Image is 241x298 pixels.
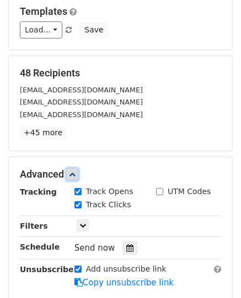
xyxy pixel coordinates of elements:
[20,5,67,17] a: Templates
[86,199,131,211] label: Track Clicks
[186,245,241,298] iframe: Chat Widget
[20,222,48,230] strong: Filters
[20,168,221,180] h5: Advanced
[20,86,143,94] small: [EMAIL_ADDRESS][DOMAIN_NAME]
[20,126,66,140] a: +45 more
[20,187,57,196] strong: Tracking
[168,186,211,197] label: UTM Codes
[20,98,143,106] small: [EMAIL_ADDRESS][DOMAIN_NAME]
[20,21,62,38] a: Load...
[86,263,167,275] label: Add unsubscribe link
[86,186,133,197] label: Track Opens
[20,265,74,274] strong: Unsubscribe
[74,278,174,288] a: Copy unsubscribe link
[74,243,115,253] span: Send now
[20,242,60,251] strong: Schedule
[20,67,221,79] h5: 48 Recipients
[79,21,108,38] button: Save
[20,111,143,119] small: [EMAIL_ADDRESS][DOMAIN_NAME]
